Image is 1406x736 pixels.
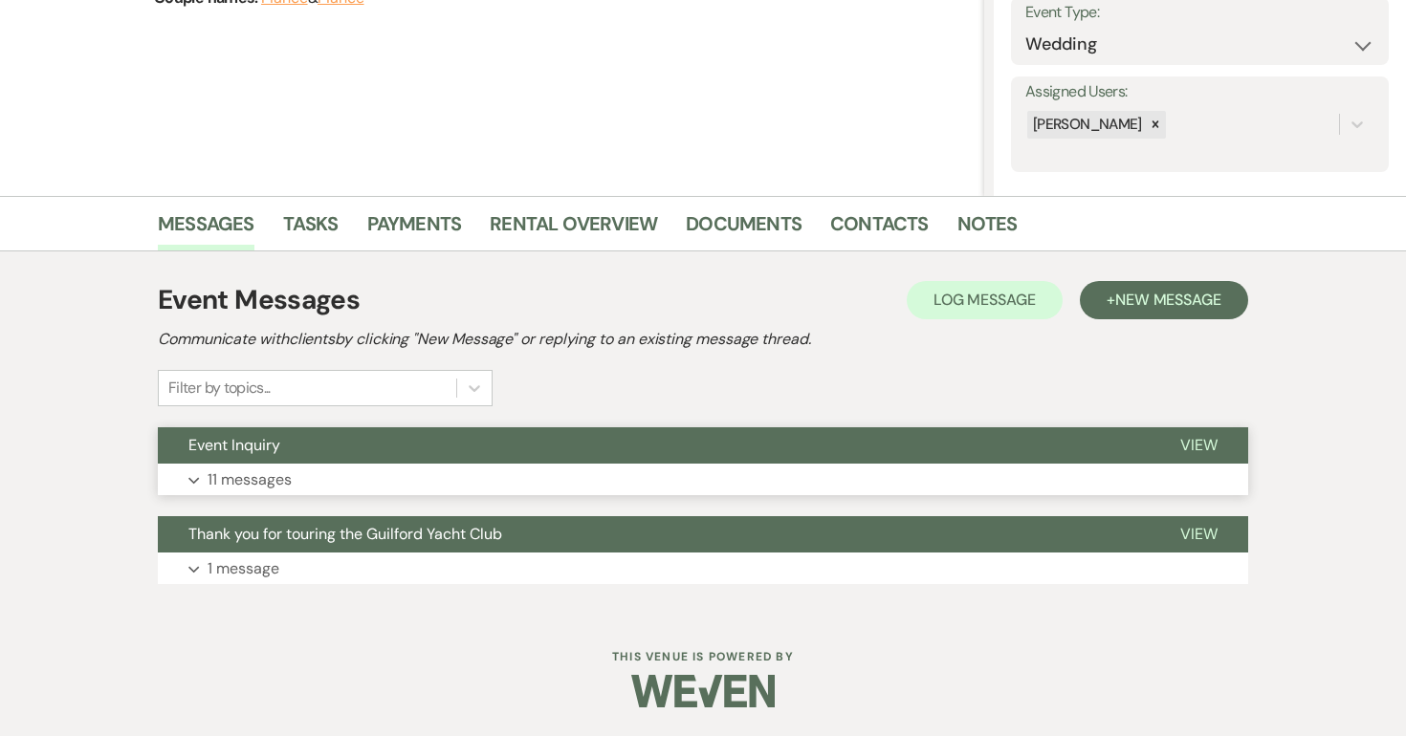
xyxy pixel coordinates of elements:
a: Messages [158,208,254,250]
p: 11 messages [208,467,292,492]
a: Documents [686,208,802,250]
button: +New Message [1080,281,1248,319]
span: Thank you for touring the Guilford Yacht Club [188,524,502,544]
a: Tasks [283,208,339,250]
h2: Communicate with clients by clicking "New Message" or replying to an existing message thread. [158,328,1248,351]
button: 1 message [158,552,1248,585]
a: Notes [957,208,1018,250]
a: Contacts [830,208,929,250]
label: Assigned Users: [1025,78,1374,106]
h1: Event Messages [158,280,360,320]
button: 11 messages [158,464,1248,496]
a: Payments [367,208,462,250]
img: Weven Logo [631,658,775,725]
span: View [1180,524,1218,544]
span: New Message [1115,290,1221,310]
span: Log Message [934,290,1036,310]
button: View [1150,516,1248,552]
span: Event Inquiry [188,435,280,455]
button: Thank you for touring the Guilford Yacht Club [158,516,1150,552]
span: View [1180,435,1218,455]
button: Event Inquiry [158,427,1150,464]
p: 1 message [208,556,279,581]
button: View [1150,427,1248,464]
div: Filter by topics... [168,377,271,400]
a: Rental Overview [490,208,657,250]
div: [PERSON_NAME] [1027,111,1145,139]
button: Log Message [907,281,1063,319]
